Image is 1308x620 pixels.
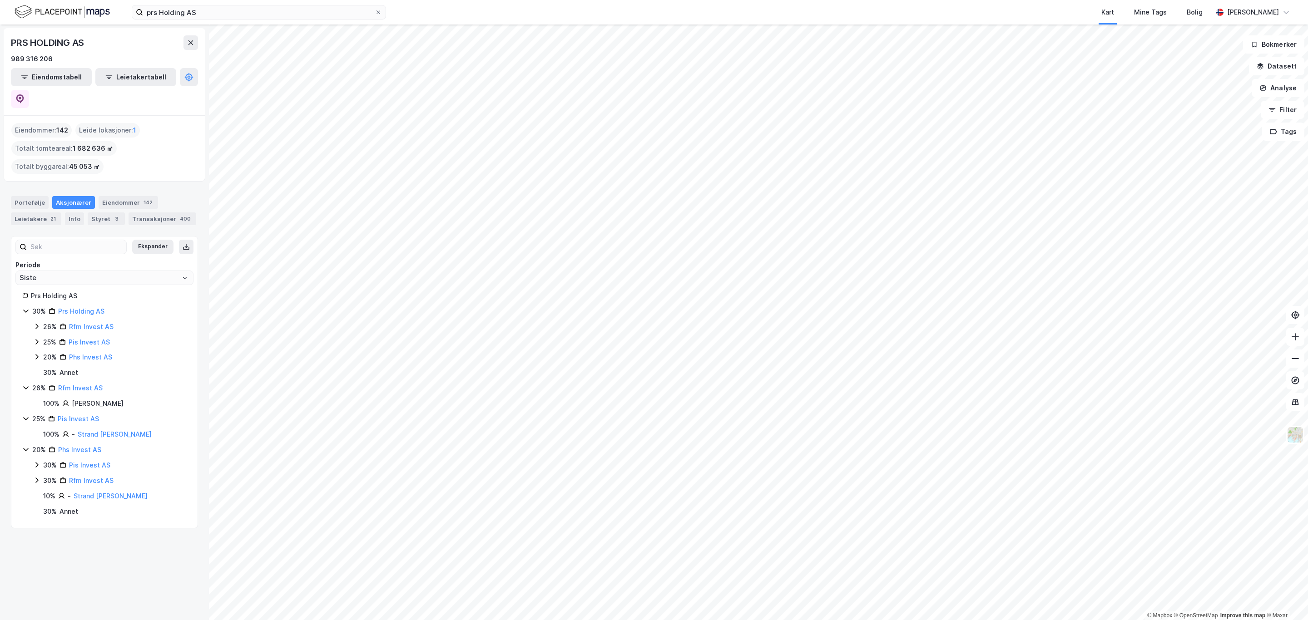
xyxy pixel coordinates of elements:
button: Tags [1262,123,1304,141]
div: 100% [43,429,59,440]
button: Leietakertabell [95,68,176,86]
button: Bokmerker [1243,35,1304,54]
a: Rfm Invest AS [58,384,103,392]
img: logo.f888ab2527a4732fd821a326f86c7f29.svg [15,4,110,20]
div: Bolig [1187,7,1203,18]
div: PRS HOLDING AS [11,35,86,50]
a: Prs Holding AS [58,307,104,315]
div: Totalt tomteareal : [11,141,117,156]
img: Z [1287,426,1304,443]
div: 26% [32,383,46,394]
iframe: Chat Widget [1263,576,1308,620]
div: 10% [43,491,55,502]
input: ClearOpen [16,271,193,285]
div: 3 [112,214,121,223]
span: 142 [56,125,68,136]
a: OpenStreetMap [1174,612,1218,619]
div: Aksjonærer [52,196,95,209]
div: Totalt byggareal : [11,159,104,174]
div: Leide lokasjoner : [75,123,140,138]
div: Periode [15,260,193,271]
div: 25% [32,413,45,424]
a: Pis Invest AS [58,415,99,423]
a: Strand [PERSON_NAME] [74,492,148,500]
button: Analyse [1252,79,1304,97]
div: 30% [32,306,46,317]
div: 989 316 206 [11,54,53,64]
div: Eiendommer : [11,123,72,138]
div: 30% [43,475,57,486]
div: - [68,491,71,502]
div: 20% [32,444,46,455]
div: 25% [43,337,56,348]
span: 1 [133,125,136,136]
a: Mapbox [1147,612,1172,619]
div: - [72,429,75,440]
div: Transaksjoner [129,212,196,225]
div: 21 [49,214,58,223]
input: Søk på adresse, matrikkel, gårdeiere, leietakere eller personer [143,5,375,19]
div: 30 % [43,506,57,517]
div: 30% [43,460,57,471]
div: Info [65,212,84,225]
button: Datasett [1249,57,1304,75]
div: Kart [1101,7,1114,18]
button: Filter [1261,101,1304,119]
button: Eiendomstabell [11,68,92,86]
div: 30 % [43,367,57,378]
a: Pis Invest AS [69,338,110,346]
a: Rfm Invest AS [69,323,114,330]
div: Leietakere [11,212,61,225]
div: [PERSON_NAME] [72,398,124,409]
div: Eiendommer [99,196,158,209]
input: Søk [27,240,126,254]
button: Open [181,274,188,281]
div: Portefølje [11,196,49,209]
div: Annet [59,506,78,517]
a: Rfm Invest AS [69,477,114,484]
div: Annet [59,367,78,378]
a: Improve this map [1220,612,1265,619]
div: Prs Holding AS [31,290,187,301]
span: 1 682 636 ㎡ [73,143,113,154]
div: Mine Tags [1134,7,1167,18]
div: [PERSON_NAME] [1227,7,1279,18]
a: Strand [PERSON_NAME] [78,430,152,438]
span: 45 053 ㎡ [69,161,100,172]
a: Phs Invest AS [58,446,101,453]
div: 400 [178,214,193,223]
a: Pis Invest AS [69,461,110,469]
div: 142 [142,198,154,207]
a: Phs Invest AS [69,353,112,361]
div: 100% [43,398,59,409]
div: 26% [43,321,57,332]
div: 20% [43,352,57,363]
div: Styret [88,212,125,225]
button: Ekspander [132,240,173,254]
